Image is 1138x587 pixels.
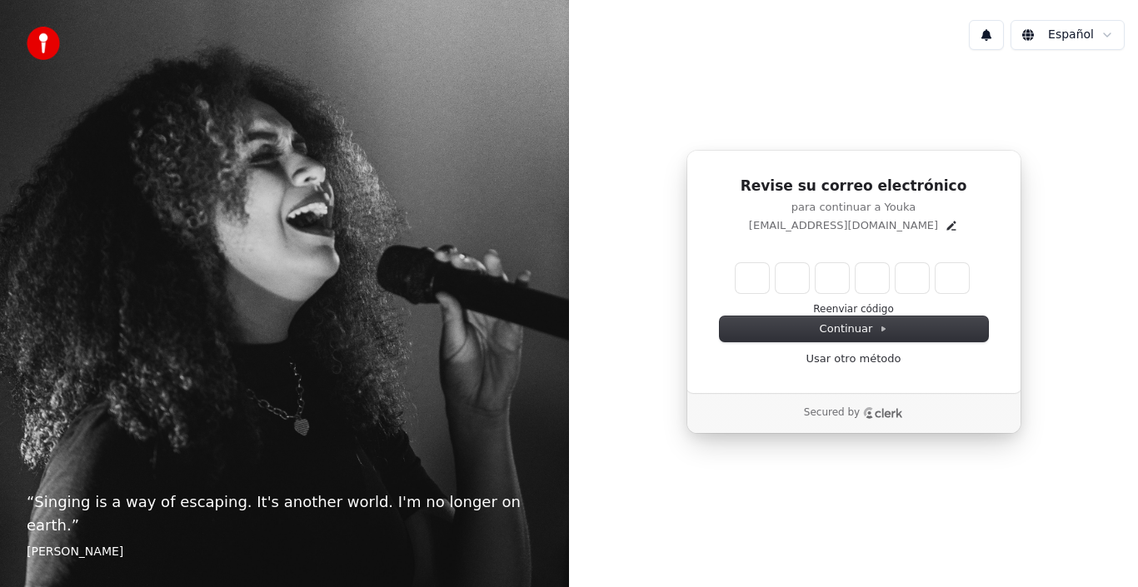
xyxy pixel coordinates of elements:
span: Continuar [820,321,888,336]
h1: Revise su correo electrónico [720,177,988,196]
input: Digit 3 [816,263,849,293]
img: youka [27,27,60,60]
a: Clerk logo [863,407,903,419]
input: Digit 2 [776,263,809,293]
button: Continuar [720,316,988,341]
button: Edit [945,219,958,232]
p: [EMAIL_ADDRESS][DOMAIN_NAME] [749,218,938,233]
input: Enter verification code. Digit 1 [736,263,769,293]
p: para continuar a Youka [720,200,988,215]
input: Digit 5 [896,263,929,293]
a: Usar otro método [806,351,901,366]
button: Reenviar código [813,303,894,316]
input: Digit 4 [856,263,889,293]
p: “ Singing is a way of escaping. It's another world. I'm no longer on earth. ” [27,490,542,537]
div: Verification code input [732,260,972,296]
footer: [PERSON_NAME] [27,544,542,560]
p: Secured by [804,406,860,420]
input: Digit 6 [936,263,969,293]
